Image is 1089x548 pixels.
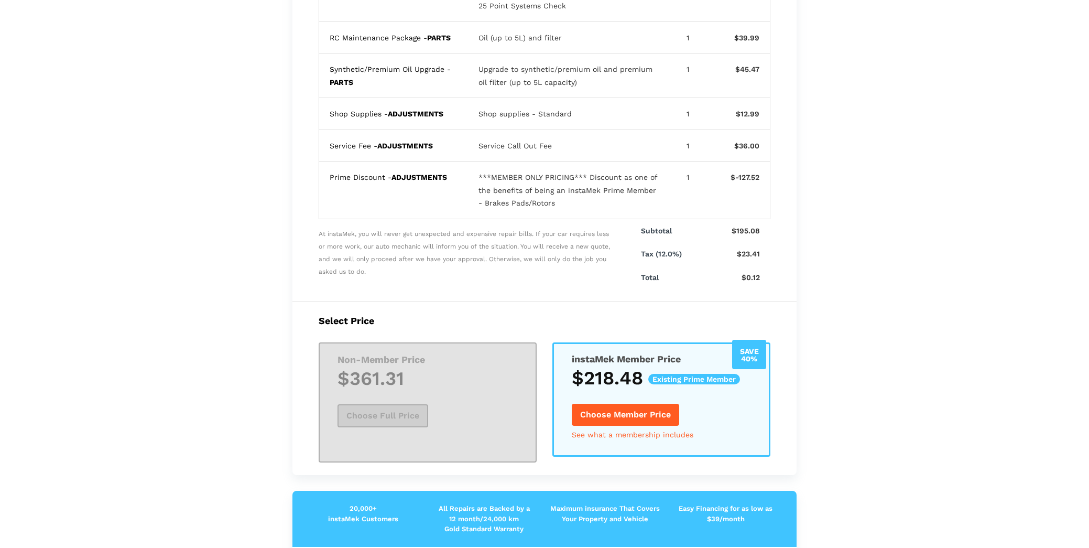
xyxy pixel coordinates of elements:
div: Synthetic/Premium Oil Upgrade - [330,63,459,89]
div: Prime Discount - [330,171,459,210]
b: ADJUSTMENTS [391,173,447,181]
div: 1 [679,171,696,210]
div: Shop Supplies - [330,108,459,121]
div: ***MEMBER ONLY PRICING*** Discount as one of the benefits of being an instaMek Prime Member - Bra... [478,171,659,210]
span: Existing Prime Member [648,374,740,384]
p: $0.12 [700,271,760,284]
button: Choose Member Price [572,404,679,426]
p: Tax (12.0%) [641,248,701,261]
div: Upgrade to synthetic/premium oil and premium oil filter (up to 5L capacity) [478,63,659,89]
b: ADJUSTMENTS [388,110,443,118]
div: 1 [679,108,696,121]
div: 1 [679,31,696,45]
div: Oil (up to 5L) and filter [478,31,659,45]
button: Choose Full Price [337,404,428,427]
b: PARTS [330,78,353,87]
div: $12.99 [716,108,759,121]
h5: Non-Member Price [337,354,518,365]
h3: $361.31 [337,368,518,390]
div: Service Fee - [330,139,459,153]
div: 1 [679,63,696,89]
p: Total [641,271,701,284]
div: $-127.52 [716,171,759,210]
p: $23.41 [700,248,760,261]
b: PARTS [427,34,451,42]
p: $195.08 [700,224,760,238]
p: Easy Financing for as low as $39/month [666,503,786,524]
p: Maximum insurance That Covers Your Property and Vehicle [544,503,665,524]
h3: $218.48 [572,367,751,389]
div: Save 40% [732,340,766,369]
div: Shop supplies - Standard [478,108,659,121]
div: RC Maintenance Package - [330,31,459,45]
div: $45.47 [716,63,759,89]
span: At instaMek, you will never get unexpected and expensive repair bills. If your car requires less ... [319,219,612,289]
a: See what a membership includes [572,431,693,438]
div: 1 [679,139,696,153]
h5: instaMek Member Price [572,353,751,364]
div: Service Call Out Fee [478,139,659,153]
p: Subtotal [641,224,701,238]
p: 20,000+ instaMek Customers [303,503,423,524]
b: ADJUSTMENTS [377,142,433,150]
h5: Select Price [319,315,770,326]
div: $39.99 [716,31,759,45]
p: All Repairs are Backed by a 12 month/24,000 km Gold Standard Warranty [424,503,544,534]
div: $36.00 [716,139,759,153]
